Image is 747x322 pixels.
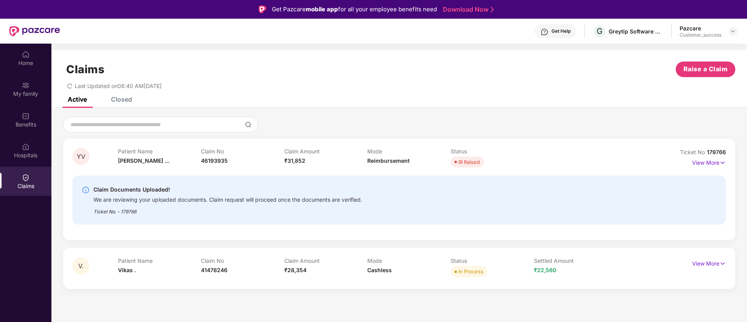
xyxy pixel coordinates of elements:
[259,5,266,13] img: Logo
[597,26,603,36] span: G
[93,185,362,194] div: Claim Documents Uploaded!
[367,267,392,273] span: Cashless
[284,257,368,264] p: Claim Amount
[22,143,30,151] img: svg+xml;base64,PHN2ZyBpZD0iSG9zcGl0YWxzIiB4bWxucz0iaHR0cDovL3d3dy53My5vcmcvMjAwMC9zdmciIHdpZHRoPS...
[541,28,548,36] img: svg+xml;base64,PHN2ZyBpZD0iSGVscC0zMngzMiIgeG1sbnM9Imh0dHA6Ly93d3cudzMub3JnLzIwMDAvc3ZnIiB3aWR0aD...
[77,153,85,160] span: YV
[306,5,338,13] strong: mobile app
[676,62,735,77] button: Raise a Claim
[684,64,728,74] span: Raise a Claim
[118,257,201,264] p: Patient Name
[22,81,30,89] img: svg+xml;base64,PHN2ZyB3aWR0aD0iMjAiIGhlaWdodD0iMjAiIHZpZXdCb3g9IjAgMCAyMCAyMCIgZmlsbD0ibm9uZSIgeG...
[201,257,284,264] p: Claim No
[680,149,707,155] span: Ticket No
[78,263,84,269] span: V.
[367,257,451,264] p: Mode
[443,5,492,14] a: Download Now
[201,148,284,155] p: Claim No
[201,157,228,164] span: 46193935
[284,267,307,273] span: ₹28,354
[609,28,663,35] div: Greytip Software Private Limited
[451,257,534,264] p: Status
[534,267,556,273] span: ₹22,560
[67,83,72,89] span: redo
[367,157,410,164] span: Reimbursement
[111,95,132,103] div: Closed
[730,28,736,34] img: svg+xml;base64,PHN2ZyBpZD0iRHJvcGRvd24tMzJ4MzIiIHhtbG5zPSJodHRwOi8vd3d3LnczLm9yZy8yMDAwL3N2ZyIgd2...
[284,148,368,155] p: Claim Amount
[284,157,305,164] span: ₹31,852
[118,157,169,164] span: [PERSON_NAME] ...
[22,174,30,181] img: svg+xml;base64,PHN2ZyBpZD0iQ2xhaW0iIHhtbG5zPSJodHRwOi8vd3d3LnczLm9yZy8yMDAwL3N2ZyIgd2lkdGg9IjIwIi...
[458,158,480,166] div: IR Raised
[692,157,726,167] p: View More
[692,257,726,268] p: View More
[680,25,721,32] div: Pazcare
[458,267,483,275] div: In Process
[68,95,87,103] div: Active
[245,121,251,128] img: svg+xml;base64,PHN2ZyBpZD0iU2VhcmNoLTMyeDMyIiB4bWxucz0iaHR0cDovL3d3dy53My5vcmcvMjAwMC9zdmciIHdpZH...
[551,28,571,34] div: Get Help
[118,267,136,273] span: Vikas .
[719,158,726,167] img: svg+xml;base64,PHN2ZyB4bWxucz0iaHR0cDovL3d3dy53My5vcmcvMjAwMC9zdmciIHdpZHRoPSIxNyIgaGVpZ2h0PSIxNy...
[719,259,726,268] img: svg+xml;base64,PHN2ZyB4bWxucz0iaHR0cDovL3d3dy53My5vcmcvMjAwMC9zdmciIHdpZHRoPSIxNyIgaGVpZ2h0PSIxNy...
[491,5,494,14] img: Stroke
[534,257,617,264] p: Settled Amount
[367,148,451,155] p: Mode
[75,83,162,89] span: Last Updated on 08:40 AM[DATE]
[272,5,437,14] div: Get Pazcare for all your employee benefits need
[82,186,90,194] img: svg+xml;base64,PHN2ZyBpZD0iSW5mby0yMHgyMCIgeG1sbnM9Imh0dHA6Ly93d3cudzMub3JnLzIwMDAvc3ZnIiB3aWR0aD...
[93,194,362,203] div: We are reviewing your uploaded documents. Claim request will proceed once the documents are verif...
[22,112,30,120] img: svg+xml;base64,PHN2ZyBpZD0iQmVuZWZpdHMiIHhtbG5zPSJodHRwOi8vd3d3LnczLm9yZy8yMDAwL3N2ZyIgd2lkdGg9Ij...
[22,51,30,58] img: svg+xml;base64,PHN2ZyBpZD0iSG9tZSIgeG1sbnM9Imh0dHA6Ly93d3cudzMub3JnLzIwMDAvc3ZnIiB3aWR0aD0iMjAiIG...
[9,26,60,36] img: New Pazcare Logo
[707,149,726,155] span: 179766
[680,32,721,38] div: Customer_success
[451,148,534,155] p: Status
[93,203,362,215] div: Ticket No. - 179766
[118,148,201,155] p: Patient Name
[201,267,227,273] span: 41478246
[66,63,104,76] h1: Claims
